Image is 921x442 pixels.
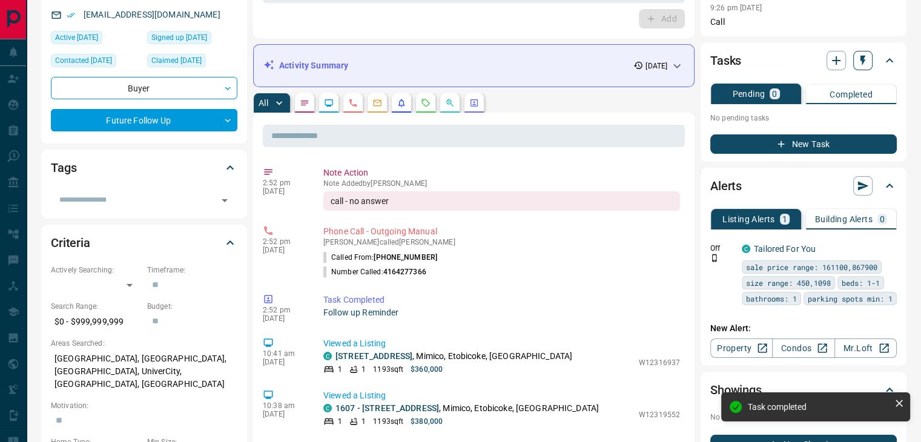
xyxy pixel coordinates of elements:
p: 0 [772,90,777,98]
div: Task completed [748,402,890,412]
p: Search Range: [51,301,141,312]
svg: Notes [300,98,309,108]
p: 0 [880,215,885,223]
p: [PERSON_NAME] called [PERSON_NAME] [323,238,680,246]
a: Condos [772,338,834,358]
h2: Tags [51,158,76,177]
a: Mr.Loft [834,338,897,358]
div: condos.ca [323,352,332,360]
p: 1 [361,416,366,427]
p: [DATE] [263,314,305,323]
svg: Listing Alerts [397,98,406,108]
p: $380,000 [411,416,443,427]
p: [DATE] [645,61,667,71]
div: Fri Jan 10 2025 [147,54,237,71]
a: Property [710,338,773,358]
p: Viewed a Listing [323,337,680,350]
p: W12319552 [639,409,680,420]
p: [DATE] [263,410,305,418]
div: Tasks [710,46,897,75]
span: [PHONE_NUMBER] [374,253,437,262]
svg: Lead Browsing Activity [324,98,334,108]
h2: Showings [710,380,762,400]
div: call - no answer [323,191,680,211]
p: Building Alerts [815,215,873,223]
p: Number Called: [323,266,426,277]
a: 1607 - [STREET_ADDRESS] [335,403,439,413]
p: 1 [361,364,366,375]
svg: Requests [421,98,431,108]
div: condos.ca [742,245,750,253]
span: Signed up [DATE] [151,31,207,44]
div: Tue Aug 05 2025 [51,54,141,71]
p: Budget: [147,301,237,312]
span: Contacted [DATE] [55,54,112,67]
p: 1193 sqft [373,416,403,427]
p: Listing Alerts [722,215,775,223]
span: Claimed [DATE] [151,54,202,67]
div: Showings [710,375,897,404]
div: Tags [51,153,237,182]
p: Off [710,243,734,254]
h2: Criteria [51,233,90,252]
p: 2:52 pm [263,179,305,187]
div: Buyer [51,77,237,99]
span: Active [DATE] [55,31,98,44]
p: No showings booked [710,412,897,423]
div: Wed Jun 19 2024 [147,31,237,48]
p: No pending tasks [710,109,897,127]
p: 1 [338,364,342,375]
p: Phone Call - Outgoing Manual [323,225,680,238]
p: Areas Searched: [51,338,237,349]
p: 1 [782,215,787,223]
p: Pending [732,90,765,98]
p: W12316937 [639,357,680,368]
span: sale price range: 161100,867900 [746,261,877,273]
a: [STREET_ADDRESS] [335,351,412,361]
p: [DATE] [263,358,305,366]
span: parking spots min: 1 [808,292,893,305]
p: New Alert: [710,322,897,335]
div: Future Follow Up [51,109,237,131]
p: Viewed a Listing [323,389,680,402]
p: 10:41 am [263,349,305,358]
p: [DATE] [263,187,305,196]
p: , Mimico, Etobicoke, [GEOGRAPHIC_DATA] [335,402,599,415]
svg: Calls [348,98,358,108]
p: Note Added by [PERSON_NAME] [323,179,680,188]
p: Call [710,16,897,28]
p: 9:26 pm [DATE] [710,4,762,12]
h2: Tasks [710,51,741,70]
div: Alerts [710,171,897,200]
p: [DATE] [263,246,305,254]
p: Task Completed [323,294,680,306]
span: 4164277366 [383,268,426,276]
p: $0 - $999,999,999 [51,312,141,332]
p: $360,000 [411,364,443,375]
p: Actively Searching: [51,265,141,275]
div: Tue Aug 05 2025 [51,31,141,48]
p: Motivation: [51,400,237,411]
p: 1 [338,416,342,427]
div: Activity Summary[DATE] [263,54,684,77]
p: 1193 sqft [373,364,403,375]
span: bathrooms: 1 [746,292,797,305]
p: Completed [830,90,873,99]
div: condos.ca [323,404,332,412]
span: beds: 1-1 [842,277,880,289]
svg: Email Verified [67,11,75,19]
button: New Task [710,134,897,154]
svg: Opportunities [445,98,455,108]
a: [EMAIL_ADDRESS][DOMAIN_NAME] [84,10,220,19]
h2: Alerts [710,176,742,196]
span: size range: 450,1098 [746,277,831,289]
p: Follow up Reminder [323,306,680,319]
a: Tailored For You [754,244,816,254]
p: 2:52 pm [263,306,305,314]
button: Open [216,192,233,209]
svg: Agent Actions [469,98,479,108]
p: Activity Summary [279,59,348,72]
p: All [259,99,268,107]
p: [GEOGRAPHIC_DATA], [GEOGRAPHIC_DATA], [GEOGRAPHIC_DATA], UniverCity, [GEOGRAPHIC_DATA], [GEOGRAPH... [51,349,237,394]
p: Called From: [323,252,437,263]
